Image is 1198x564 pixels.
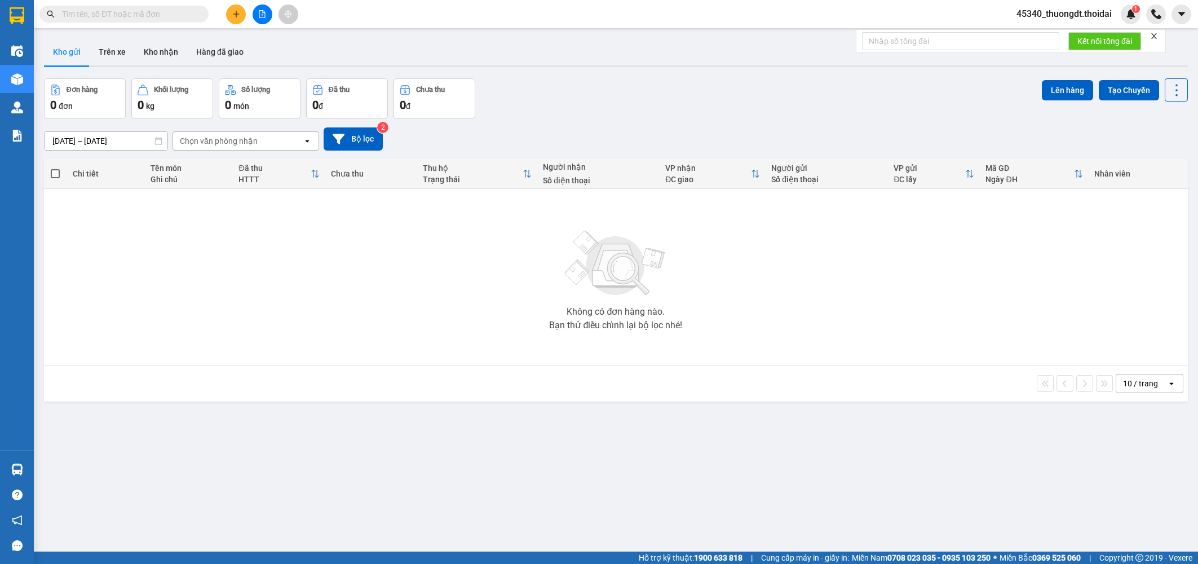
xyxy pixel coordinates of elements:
button: Khối lượng0kg [131,78,213,119]
span: copyright [1135,554,1143,562]
div: Khối lượng [154,86,188,94]
button: Kho nhận [135,38,187,65]
img: phone-icon [1151,9,1161,19]
img: logo-vxr [10,7,24,24]
span: notification [12,515,23,526]
button: Tạo Chuyến [1099,80,1159,100]
th: Toggle SortBy [417,159,537,189]
span: 0 [312,98,319,112]
div: Chưa thu [331,169,412,178]
div: Mã GD [985,164,1074,173]
span: plus [232,10,240,18]
input: Select a date range. [45,132,167,150]
span: question-circle [12,490,23,500]
span: 0 [400,98,406,112]
img: icon-new-feature [1126,9,1136,19]
span: đơn [59,102,73,111]
span: search [47,10,55,18]
img: warehouse-icon [11,102,23,113]
span: 45340_thuongdt.thoidai [1007,7,1121,21]
button: Đã thu0đ [306,78,388,119]
span: 0 [50,98,56,112]
div: Đơn hàng [67,86,98,94]
sup: 2 [377,122,388,133]
button: Số lượng0món [219,78,300,119]
sup: 1 [1132,5,1140,13]
span: message [12,540,23,551]
span: đ [406,102,410,111]
span: Miền Nam [852,552,991,564]
button: file-add [253,5,272,24]
span: Kết nối tổng đài [1077,35,1132,47]
button: Bộ lọc [324,127,383,151]
div: Trạng thái [423,175,523,184]
div: Đã thu [329,86,350,94]
div: Chi tiết [73,169,139,178]
input: Nhập số tổng đài [862,32,1059,50]
div: Nhân viên [1094,169,1182,178]
input: Tìm tên, số ĐT hoặc mã đơn [62,8,195,20]
span: ⚪️ [993,556,997,560]
div: VP nhận [665,164,751,173]
th: Toggle SortBy [660,159,766,189]
span: 0 [138,98,144,112]
div: Ghi chú [151,175,228,184]
span: caret-down [1177,9,1187,19]
span: | [751,552,753,564]
img: svg+xml;base64,PHN2ZyBjbGFzcz0ibGlzdC1wbHVnX19zdmciIHhtbG5zPSJodHRwOi8vd3d3LnczLm9yZy8yMDAwL3N2Zy... [559,224,672,303]
div: Bạn thử điều chỉnh lại bộ lọc nhé! [549,321,682,330]
button: Hàng đã giao [187,38,253,65]
svg: open [303,136,312,146]
button: Đơn hàng0đơn [44,78,126,119]
div: Số điện thoại [543,176,654,185]
button: caret-down [1172,5,1191,24]
strong: 1900 633 818 [694,553,742,562]
div: 10 / trang [1123,378,1158,389]
button: aim [278,5,298,24]
span: aim [284,10,292,18]
button: Chưa thu0đ [394,78,475,119]
div: Thu hộ [423,164,523,173]
div: Số điện thoại [771,175,882,184]
div: ĐC lấy [894,175,965,184]
div: Người gửi [771,164,882,173]
span: món [233,102,249,111]
span: | [1089,552,1091,564]
div: Không có đơn hàng nào. [567,307,665,316]
button: Trên xe [90,38,135,65]
span: kg [146,102,154,111]
strong: 0369 525 060 [1032,553,1081,562]
button: plus [226,5,246,24]
th: Toggle SortBy [980,159,1089,189]
svg: open [1167,379,1176,388]
span: 0 [225,98,231,112]
img: warehouse-icon [11,73,23,85]
span: file-add [258,10,266,18]
div: VP gửi [894,164,965,173]
div: Ngày ĐH [985,175,1074,184]
button: Lên hàng [1042,80,1093,100]
div: Số lượng [241,86,270,94]
div: ĐC giao [665,175,751,184]
div: Đã thu [238,164,310,173]
button: Kho gửi [44,38,90,65]
span: đ [319,102,323,111]
strong: 0708 023 035 - 0935 103 250 [887,553,991,562]
div: HTTT [238,175,310,184]
button: Kết nối tổng đài [1068,32,1141,50]
div: Người nhận [543,162,654,171]
span: Miền Bắc [1000,552,1081,564]
span: close [1150,32,1158,40]
img: warehouse-icon [11,464,23,475]
div: Tên món [151,164,228,173]
th: Toggle SortBy [233,159,325,189]
th: Toggle SortBy [888,159,980,189]
img: warehouse-icon [11,45,23,57]
span: Hỗ trợ kỹ thuật: [639,552,742,564]
span: 1 [1134,5,1138,13]
span: Cung cấp máy in - giấy in: [761,552,849,564]
div: Chưa thu [416,86,445,94]
div: Chọn văn phòng nhận [180,135,258,147]
img: solution-icon [11,130,23,142]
